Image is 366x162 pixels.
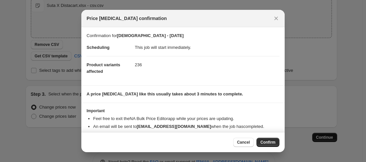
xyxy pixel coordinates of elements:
b: A price [MEDICAL_DATA] like this usually takes about 3 minutes to complete. [87,91,243,96]
li: Feel free to exit the NA Bulk Price Editor app while your prices are updating. [93,115,279,122]
h3: Important [87,108,279,113]
b: [DEMOGRAPHIC_DATA] - [DATE] [117,33,184,38]
p: Confirmation for [87,32,279,39]
button: Close [272,14,281,23]
button: Confirm [256,138,279,147]
span: Confirm [260,140,275,145]
dd: 236 [135,56,279,73]
span: Cancel [237,140,250,145]
li: You can update your confirmation email address from your . [93,131,279,138]
a: Settings [205,132,220,137]
span: Price [MEDICAL_DATA] confirmation [87,15,167,22]
b: [EMAIL_ADDRESS][DOMAIN_NAME] [137,124,211,129]
span: Product variants affected [87,62,120,74]
dd: This job will start immediately. [135,39,279,56]
li: An email will be sent to when the job has completed . [93,123,279,130]
span: Scheduling [87,45,110,50]
button: Cancel [233,138,254,147]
